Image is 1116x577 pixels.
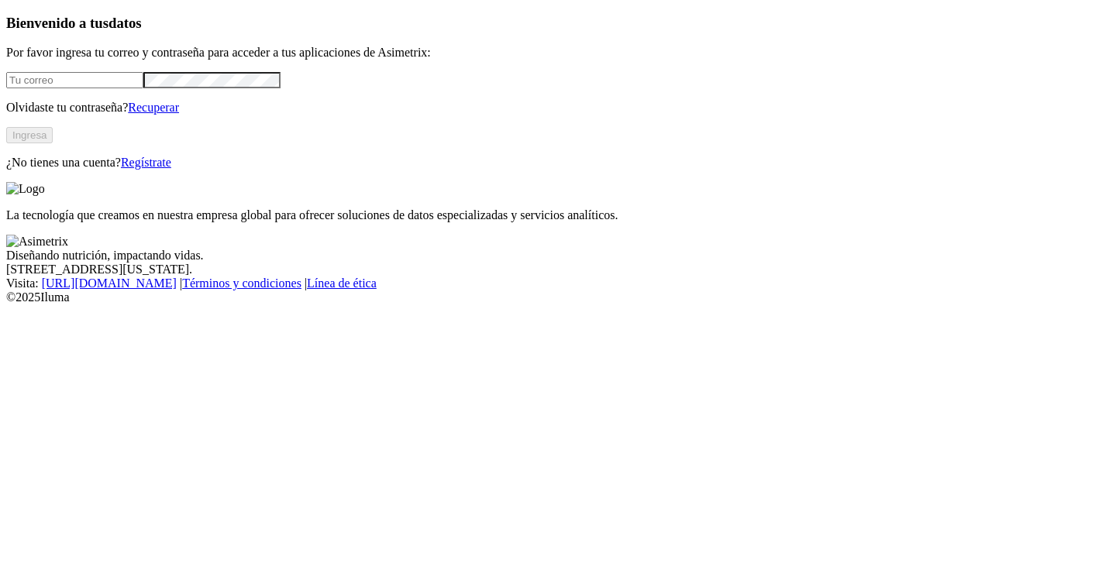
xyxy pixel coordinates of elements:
p: La tecnología que creamos en nuestra empresa global para ofrecer soluciones de datos especializad... [6,208,1110,222]
a: [URL][DOMAIN_NAME] [42,276,177,290]
a: Recuperar [128,101,179,114]
button: Ingresa [6,127,53,143]
input: Tu correo [6,72,143,88]
a: Términos y condiciones [182,276,301,290]
img: Asimetrix [6,235,68,249]
div: Visita : | | [6,276,1110,290]
span: datos [108,15,142,31]
p: Por favor ingresa tu correo y contraseña para acceder a tus aplicaciones de Asimetrix: [6,46,1110,60]
div: Diseñando nutrición, impactando vidas. [6,249,1110,263]
img: Logo [6,182,45,196]
h3: Bienvenido a tus [6,15,1110,32]
a: Línea de ética [307,276,377,290]
div: [STREET_ADDRESS][US_STATE]. [6,263,1110,276]
div: © 2025 Iluma [6,290,1110,304]
p: Olvidaste tu contraseña? [6,101,1110,115]
a: Regístrate [121,156,171,169]
p: ¿No tienes una cuenta? [6,156,1110,170]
